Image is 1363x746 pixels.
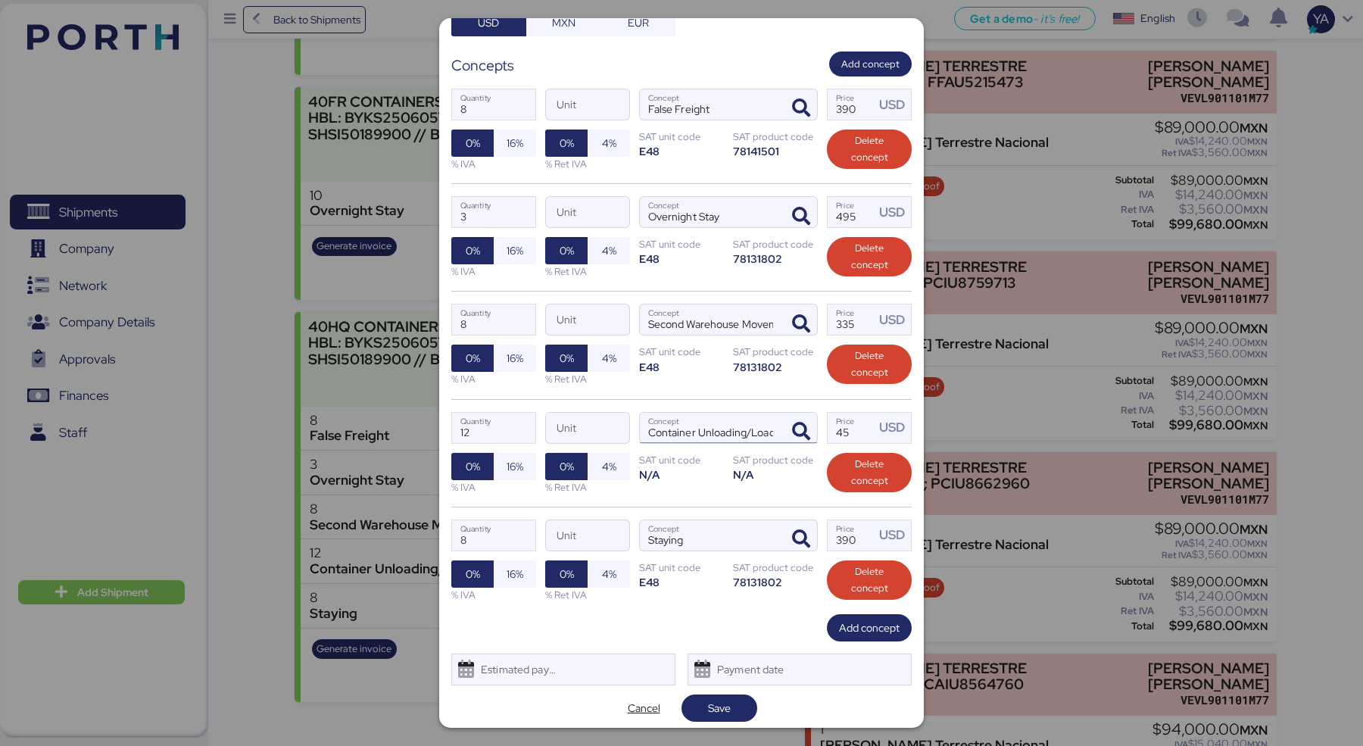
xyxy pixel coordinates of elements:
span: 16% [507,457,523,476]
span: 0% [560,457,574,476]
button: ConceptConcept [785,523,817,555]
button: ConceptConcept [785,92,817,124]
div: SAT product code [733,453,818,467]
span: Delete concept [839,456,900,489]
button: 0% [451,453,494,480]
div: E48 [639,251,724,266]
div: SAT product code [733,130,818,144]
input: Concept [640,413,781,443]
span: 0% [466,349,480,367]
span: MXN [552,14,575,32]
button: Delete concept [827,453,912,492]
div: SAT unit code [639,453,724,467]
div: SAT unit code [639,130,724,144]
div: N/A [733,467,818,482]
span: 4% [602,134,616,152]
input: Concept [640,304,781,335]
button: USD [451,9,526,36]
span: Add concept [839,619,900,637]
button: Save [681,694,757,722]
input: Quantity [452,197,535,227]
button: 0% [451,237,494,264]
div: 78131802 [733,251,818,266]
span: Delete concept [839,133,900,166]
div: SAT product code [733,345,818,359]
div: USD [879,95,911,114]
button: Add concept [827,614,912,641]
div: % IVA [451,372,536,386]
button: 0% [451,560,494,588]
button: 0% [545,560,588,588]
div: E48 [639,144,724,158]
button: 4% [588,560,630,588]
button: Cancel [606,694,681,722]
input: Concept [640,89,781,120]
div: 78131802 [733,575,818,589]
button: 0% [545,130,588,157]
span: 0% [560,349,574,367]
button: 16% [494,453,536,480]
div: SAT unit code [639,345,724,359]
button: 4% [588,130,630,157]
span: 4% [602,242,616,260]
button: 0% [451,130,494,157]
span: Delete concept [839,563,900,597]
button: 0% [545,237,588,264]
span: EUR [628,14,649,32]
div: USD [879,311,911,329]
button: 4% [588,237,630,264]
span: Delete concept [839,240,900,273]
div: USD [879,418,911,437]
input: Unit [546,197,629,227]
span: 0% [560,242,574,260]
button: MXN [526,9,601,36]
div: SAT unit code [639,237,724,251]
span: 4% [602,457,616,476]
button: 0% [545,453,588,480]
button: 4% [588,453,630,480]
button: Delete concept [827,130,912,169]
div: E48 [639,575,724,589]
span: 16% [507,349,523,367]
div: SAT product code [733,237,818,251]
input: Unit [546,89,629,120]
button: ConceptConcept [785,416,817,448]
span: 0% [466,134,480,152]
input: Quantity [452,304,535,335]
div: SAT product code [733,560,818,575]
input: Unit [546,520,629,551]
span: Delete concept [839,348,900,381]
span: USD [478,14,499,32]
div: SAT unit code [639,560,724,575]
div: % IVA [451,588,536,602]
span: 4% [602,565,616,583]
input: Quantity [452,413,535,443]
button: Delete concept [827,560,912,600]
div: N/A [639,467,724,482]
button: ConceptConcept [785,201,817,233]
span: 0% [466,565,480,583]
button: Delete concept [827,237,912,276]
span: 16% [507,134,523,152]
button: 16% [494,345,536,372]
button: Delete concept [827,345,912,384]
button: 0% [545,345,588,372]
span: Save [708,699,731,717]
button: Add concept [829,52,912,76]
input: Price [828,413,875,443]
button: 16% [494,237,536,264]
span: 16% [507,242,523,260]
span: 0% [466,242,480,260]
div: % IVA [451,264,536,279]
button: 0% [451,345,494,372]
input: Quantity [452,89,535,120]
input: Price [828,89,875,120]
div: Concepts [451,55,514,76]
div: USD [879,526,911,545]
input: Unit [546,304,629,335]
div: % Ret IVA [545,157,630,171]
div: % Ret IVA [545,264,630,279]
button: ConceptConcept [785,308,817,340]
input: Unit [546,413,629,443]
div: 78141501 [733,144,818,158]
